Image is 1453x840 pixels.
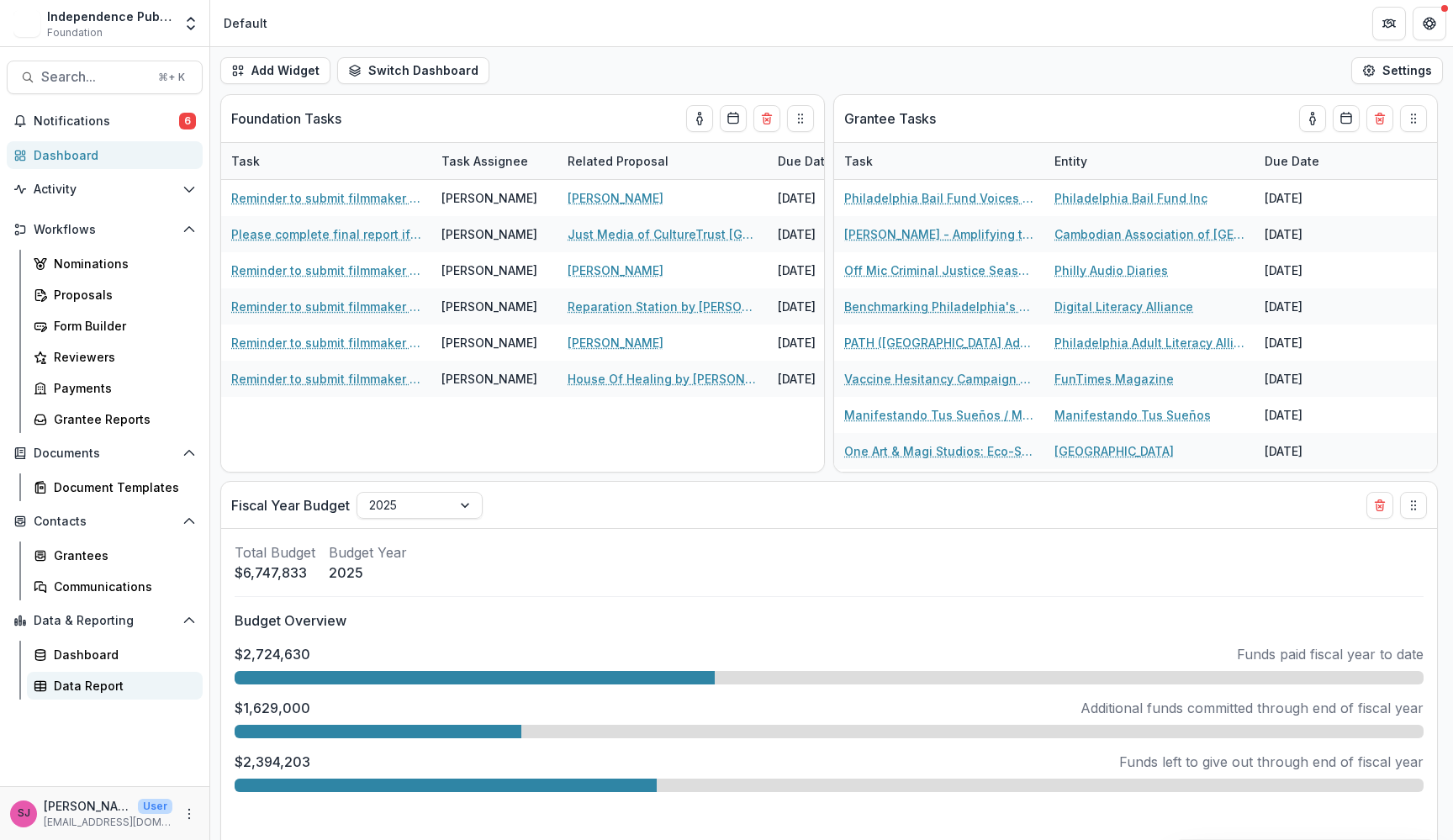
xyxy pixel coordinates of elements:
[7,607,203,634] button: Open Data & Reporting
[1054,298,1193,315] a: Digital Literacy Alliance
[768,361,894,397] div: [DATE]
[753,105,780,132] button: Delete card
[844,108,936,129] p: Grantee Tasks
[231,189,421,207] a: Reminder to submit filmmaker report
[1255,252,1381,288] div: [DATE]
[1054,189,1207,207] a: Philadelphia Bail Fund Inc
[1255,361,1381,397] div: [DATE]
[1119,752,1424,772] p: Funds left to give out through end of fiscal year
[568,334,663,351] a: [PERSON_NAME]
[34,223,176,237] span: Workflows
[1400,105,1427,132] button: Drag
[1255,433,1381,469] div: [DATE]
[1054,370,1174,388] a: FunTimes Magazine
[1255,152,1329,170] div: Due Date
[27,312,203,340] a: Form Builder
[235,542,315,563] p: Total Budget
[231,262,421,279] a: Reminder to submit filmmaker report
[557,143,768,179] div: Related Proposal
[844,406,1034,424] a: Manifestando Tus Sueños / Manifesting your Dreams - Manifestando Tus Sueños
[834,152,883,170] div: Task
[221,143,431,179] div: Task
[235,752,310,772] p: $2,394,203
[686,105,713,132] button: toggle-assigned-to-me
[844,225,1034,243] a: [PERSON_NAME] - Amplifying the Cambodian & Southeast Asian Visibility & Voice - Cambodian Associa...
[568,189,663,207] a: [PERSON_NAME]
[568,370,758,388] a: House Of Healing by [PERSON_NAME]
[231,370,421,388] a: Reminder to submit filmmaker report
[844,189,1034,207] a: Philadelphia Bail Fund Voices of Cash Bail - [GEOGRAPHIC_DATA] Bail Fund
[337,57,489,84] button: Switch Dashboard
[844,442,1034,460] a: One Art & Magi Studios: Eco-Sustainable Multimedia Lab for the Future - One Art Community Center
[7,216,203,243] button: Open Workflows
[568,298,758,315] a: Reparation Station by [PERSON_NAME]
[34,614,176,628] span: Data & Reporting
[768,252,894,288] div: [DATE]
[34,446,176,461] span: Documents
[34,146,189,164] div: Dashboard
[231,495,350,515] p: Fiscal Year Budget
[224,14,267,32] div: Default
[1255,180,1381,216] div: [DATE]
[1255,143,1381,179] div: Due Date
[431,143,557,179] div: Task Assignee
[7,176,203,203] button: Open Activity
[844,370,1034,388] a: Vaccine Hesitancy Campaign - FunTimes Magazine
[27,641,203,668] a: Dashboard
[441,334,537,351] div: [PERSON_NAME]
[231,108,341,129] p: Foundation Tasks
[27,473,203,501] a: Document Templates
[1054,225,1244,243] a: Cambodian Association of [GEOGRAPHIC_DATA]
[54,255,189,272] div: Nominations
[27,573,203,600] a: Communications
[441,262,537,279] div: [PERSON_NAME]
[431,152,538,170] div: Task Assignee
[768,180,894,216] div: [DATE]
[1081,698,1424,718] p: Additional funds committed through end of fiscal year
[34,114,179,129] span: Notifications
[1237,644,1424,664] p: Funds paid fiscal year to date
[217,11,274,35] nav: breadcrumb
[1044,143,1255,179] div: Entity
[54,379,189,397] div: Payments
[441,370,537,388] div: [PERSON_NAME]
[54,286,189,304] div: Proposals
[235,563,315,583] p: $6,747,833
[768,288,894,325] div: [DATE]
[441,189,537,207] div: [PERSON_NAME]
[1372,7,1406,40] button: Partners
[441,298,537,315] div: [PERSON_NAME]
[844,262,1034,279] a: Off Mic Criminal Justice Season - Philly Audio Diaries
[1366,492,1393,519] button: Delete card
[27,405,203,433] a: Grantee Reports
[54,578,189,595] div: Communications
[1351,57,1443,84] button: Settings
[27,672,203,700] a: Data Report
[1044,152,1097,170] div: Entity
[155,68,188,87] div: ⌘ + K
[231,225,421,243] a: Please complete final report if not renewing.
[27,343,203,371] a: Reviewers
[1054,442,1174,460] a: [GEOGRAPHIC_DATA]
[18,808,30,819] div: Samíl Jimenez-Magdaleno
[1054,406,1211,424] a: Manifestando Tus Sueños
[329,542,407,563] p: Budget Year
[235,644,310,664] p: $2,724,630
[27,542,203,569] a: Grantees
[768,216,894,252] div: [DATE]
[7,61,203,94] button: Search...
[1366,105,1393,132] button: Delete card
[441,225,537,243] div: [PERSON_NAME]
[179,113,196,129] span: 6
[47,8,172,25] div: Independence Public Media Foundation
[54,677,189,695] div: Data Report
[834,143,1044,179] div: Task
[179,7,203,40] button: Open entity switcher
[768,143,894,179] div: Due Date
[7,508,203,535] button: Open Contacts
[47,25,103,40] span: Foundation
[13,10,40,37] img: Independence Public Media Foundation
[844,334,1034,351] a: PATH ([GEOGRAPHIC_DATA] Adult Teaching Hub) Digital Literacy Professional Development Portal - [G...
[329,563,407,583] p: 2025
